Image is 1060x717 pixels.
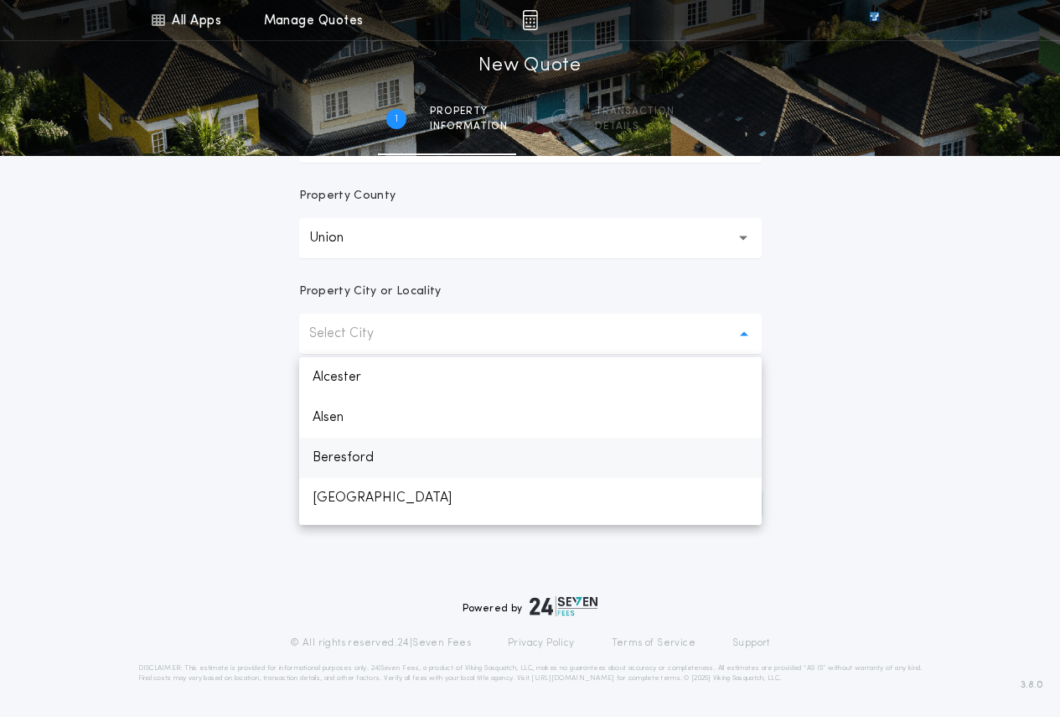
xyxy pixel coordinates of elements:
p: Alsen [299,397,762,438]
h1: New Quote [478,53,581,80]
div: Powered by [463,596,598,616]
button: Select City [299,314,762,354]
span: information [430,120,508,133]
p: Property City or Locality [299,283,442,300]
img: vs-icon [839,12,909,29]
p: [PERSON_NAME] [299,518,762,559]
a: Terms of Service [612,636,695,650]
a: [URL][DOMAIN_NAME] [531,675,614,682]
img: logo [530,596,598,616]
h2: 1 [395,112,398,126]
span: Transaction [595,105,675,118]
p: Alcester [299,357,762,397]
span: details [595,120,675,133]
button: Union [299,218,762,258]
img: img [522,10,538,30]
p: Beresford [299,438,762,478]
a: Privacy Policy [508,636,575,650]
p: © All rights reserved. 24|Seven Fees [290,636,471,650]
span: 3.8.0 [1021,678,1043,693]
p: DISCLAIMER: This estimate is provided for informational purposes only. 24|Seven Fees, a product o... [138,663,923,683]
h2: 2 [558,112,564,126]
a: Support [732,636,770,650]
span: Property [430,105,508,118]
p: Select City [309,324,401,344]
p: Union [309,228,370,248]
p: Property County [299,188,396,205]
p: [GEOGRAPHIC_DATA] [299,478,762,518]
ul: Select City [299,357,762,525]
